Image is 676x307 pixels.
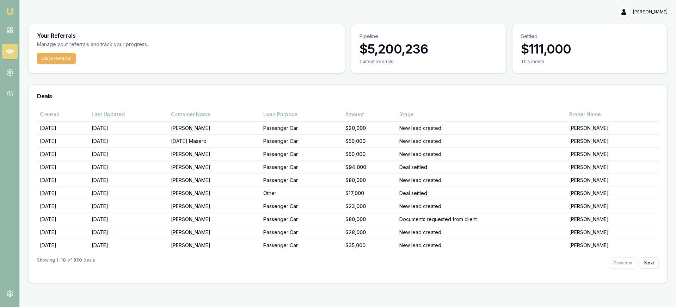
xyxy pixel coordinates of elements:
[37,148,89,161] td: [DATE]
[640,257,659,269] button: Next
[397,148,566,161] td: New lead created
[37,226,89,239] td: [DATE]
[37,187,89,200] td: [DATE]
[168,148,260,161] td: [PERSON_NAME]
[6,7,14,15] img: emu-icon-u.png
[397,226,566,239] td: New lead created
[345,138,394,145] div: $50,000
[37,200,89,213] td: [DATE]
[397,121,566,134] td: New lead created
[359,59,498,64] div: Current referrals
[260,239,343,252] td: Passenger Car
[397,187,566,200] td: Deal settled
[521,59,659,64] div: This month
[260,187,343,200] td: Other
[168,200,260,213] td: [PERSON_NAME]
[397,134,566,148] td: New lead created
[92,111,165,118] div: Last Updated
[89,200,168,213] td: [DATE]
[566,134,659,148] td: [PERSON_NAME]
[397,161,566,174] td: Deal settled
[566,226,659,239] td: [PERSON_NAME]
[37,257,95,269] div: Showing of deals
[566,239,659,252] td: [PERSON_NAME]
[89,239,168,252] td: [DATE]
[37,239,89,252] td: [DATE]
[37,213,89,226] td: [DATE]
[345,242,394,249] div: $35,000
[37,93,659,99] h3: Deals
[397,174,566,187] td: New lead created
[345,125,394,132] div: $20,000
[89,174,168,187] td: [DATE]
[566,187,659,200] td: [PERSON_NAME]
[37,40,217,49] p: Manage your referrals and track your progress.
[37,161,89,174] td: [DATE]
[37,174,89,187] td: [DATE]
[89,148,168,161] td: [DATE]
[359,33,498,40] p: Pipeline
[260,200,343,213] td: Passenger Car
[633,9,668,15] span: [PERSON_NAME]
[89,226,168,239] td: [DATE]
[56,257,66,269] strong: 1 - 10
[345,164,394,171] div: $94,000
[260,121,343,134] td: Passenger Car
[566,121,659,134] td: [PERSON_NAME]
[566,200,659,213] td: [PERSON_NAME]
[89,187,168,200] td: [DATE]
[40,111,86,118] div: Created
[168,226,260,239] td: [PERSON_NAME]
[37,33,336,38] h3: Your Referrals
[260,148,343,161] td: Passenger Car
[37,53,76,64] button: Quick Referral
[566,161,659,174] td: [PERSON_NAME]
[566,148,659,161] td: [PERSON_NAME]
[168,239,260,252] td: [PERSON_NAME]
[397,200,566,213] td: New lead created
[89,213,168,226] td: [DATE]
[168,213,260,226] td: [PERSON_NAME]
[260,161,343,174] td: Passenger Car
[168,121,260,134] td: [PERSON_NAME]
[345,111,394,118] div: Amount
[263,111,340,118] div: Loan Purpose
[171,111,258,118] div: Customer Name
[168,161,260,174] td: [PERSON_NAME]
[345,190,394,197] div: $17,000
[260,134,343,148] td: Passenger Car
[73,257,82,269] strong: 970
[345,216,394,223] div: $80,000
[397,239,566,252] td: New lead created
[168,187,260,200] td: [PERSON_NAME]
[359,42,498,56] h3: $5,200,236
[89,121,168,134] td: [DATE]
[345,229,394,236] div: $28,000
[345,151,394,158] div: $50,000
[399,111,564,118] div: Stage
[345,177,394,184] div: $80,000
[168,174,260,187] td: [PERSON_NAME]
[566,174,659,187] td: [PERSON_NAME]
[89,161,168,174] td: [DATE]
[260,174,343,187] td: Passenger Car
[37,121,89,134] td: [DATE]
[566,213,659,226] td: [PERSON_NAME]
[569,111,656,118] div: Broker Name
[397,213,566,226] td: Documents requested from client
[260,213,343,226] td: Passenger Car
[345,203,394,210] div: $23,000
[37,134,89,148] td: [DATE]
[89,134,168,148] td: [DATE]
[260,226,343,239] td: Passenger Car
[521,33,659,40] p: Settled
[521,42,659,56] h3: $111,000
[168,134,260,148] td: [DATE] Masero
